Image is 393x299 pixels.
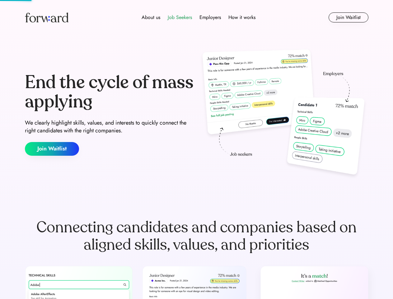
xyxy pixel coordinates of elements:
[228,14,255,21] div: How it works
[199,14,221,21] div: Employers
[199,47,368,181] img: hero-image.png
[25,12,68,22] img: Forward logo
[168,14,192,21] div: Job Seekers
[25,219,368,254] div: Connecting candidates and companies based on aligned skills, values, and priorities
[25,73,194,111] div: End the cycle of mass applying
[25,142,79,156] button: Join Waitlist
[329,12,368,22] button: Join Waitlist
[25,119,194,135] div: We clearly highlight skills, values, and interests to quickly connect the right candidates with t...
[142,14,160,21] div: About us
